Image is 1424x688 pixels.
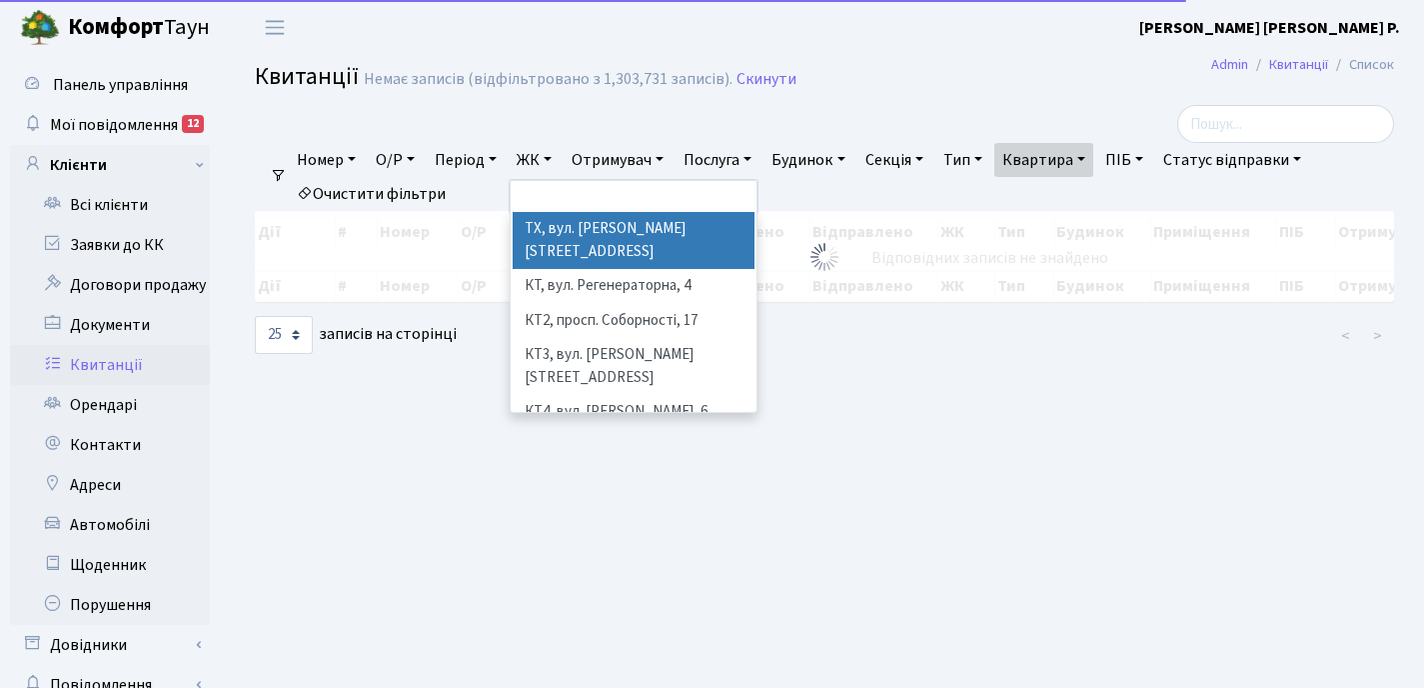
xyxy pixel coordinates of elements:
a: Всі клієнти [10,185,210,225]
a: Секція [857,143,931,177]
a: Квартира [994,143,1093,177]
b: Комфорт [68,11,164,43]
a: Послуга [676,143,759,177]
a: Адреси [10,465,210,505]
span: Панель управління [53,74,188,96]
li: КТ3, вул. [PERSON_NAME][STREET_ADDRESS] [513,338,754,395]
nav: breadcrumb [1181,44,1424,86]
a: Довідники [10,625,210,665]
div: Немає записів (відфільтровано з 1,303,731 записів). [364,70,732,89]
a: Щоденник [10,545,210,585]
li: КТ4, вул. [PERSON_NAME], 6 [513,395,754,430]
select: записів на сторінці [255,316,313,354]
a: Орендарі [10,385,210,425]
a: Очистити фільтри [289,177,454,211]
span: Мої повідомлення [50,114,178,136]
a: Порушення [10,585,210,625]
a: Номер [289,143,364,177]
a: Заявки до КК [10,225,210,265]
input: Пошук... [1177,105,1394,143]
a: ПІБ [1097,143,1151,177]
a: Автомобілі [10,505,210,545]
button: Переключити навігацію [250,11,300,44]
li: КТ, вул. Регенераторна, 4 [513,269,754,304]
img: logo.png [20,8,60,48]
a: Мої повідомлення12 [10,105,210,145]
span: Таун [68,11,210,45]
label: записів на сторінці [255,316,457,354]
a: Договори продажу [10,265,210,305]
img: Обробка... [808,241,840,273]
a: Статус відправки [1155,143,1309,177]
a: Квитанції [10,345,210,385]
div: 12 [182,115,204,133]
li: ТХ, вул. [PERSON_NAME][STREET_ADDRESS] [513,212,754,269]
a: Будинок [763,143,852,177]
a: ЖК [509,143,560,177]
a: Отримувач [564,143,672,177]
a: О/Р [368,143,423,177]
li: Список [1328,54,1394,76]
a: Квитанції [1269,54,1328,75]
a: [PERSON_NAME] [PERSON_NAME] Р. [1139,16,1400,40]
a: Контакти [10,425,210,465]
a: Скинути [736,70,796,89]
a: Admin [1211,54,1248,75]
li: КТ2, просп. Соборності, 17 [513,304,754,339]
a: Документи [10,305,210,345]
a: Період [427,143,505,177]
a: Клієнти [10,145,210,185]
a: Панель управління [10,65,210,105]
span: Квитанції [255,59,359,94]
a: Тип [935,143,990,177]
b: [PERSON_NAME] [PERSON_NAME] Р. [1139,17,1400,39]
